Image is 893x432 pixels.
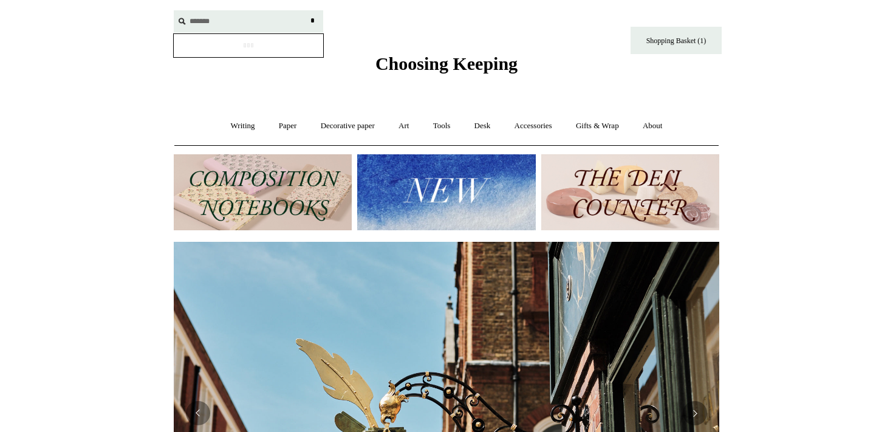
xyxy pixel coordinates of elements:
[388,110,420,142] a: Art
[268,110,308,142] a: Paper
[174,154,352,230] img: 202302 Composition ledgers.jpg__PID:69722ee6-fa44-49dd-a067-31375e5d54ec
[683,401,707,425] button: Next
[632,110,674,142] a: About
[504,110,563,142] a: Accessories
[631,27,722,54] a: Shopping Basket (1)
[565,110,630,142] a: Gifts & Wrap
[375,63,518,72] a: Choosing Keeping
[220,110,266,142] a: Writing
[541,154,719,230] img: The Deli Counter
[357,154,535,230] img: New.jpg__PID:f73bdf93-380a-4a35-bcfe-7823039498e1
[186,401,210,425] button: Previous
[422,110,462,142] a: Tools
[375,53,518,74] span: Choosing Keeping
[464,110,502,142] a: Desk
[310,110,386,142] a: Decorative paper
